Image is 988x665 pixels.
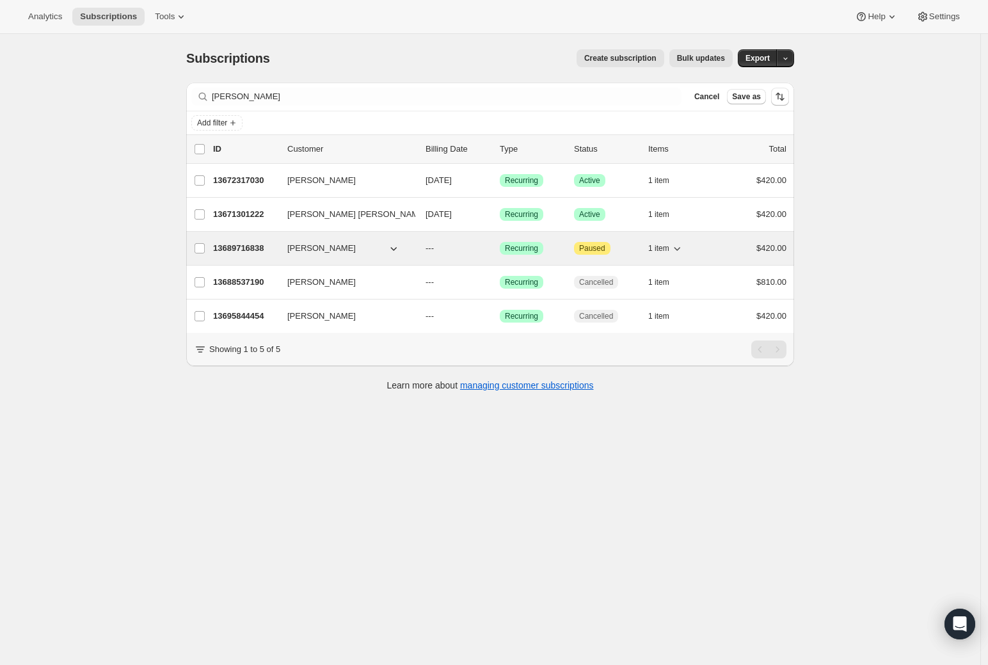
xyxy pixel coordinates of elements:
p: 13688537190 [213,276,277,289]
span: [PERSON_NAME] [287,174,356,187]
span: [PERSON_NAME] [PERSON_NAME] [287,208,426,221]
button: Create subscription [577,49,664,67]
span: Subscriptions [186,51,270,65]
span: Help [868,12,885,22]
p: Learn more about [387,379,594,392]
button: 1 item [648,172,683,189]
div: 13695844454[PERSON_NAME]---SuccessRecurringCancelled1 item$420.00 [213,307,786,325]
p: ID [213,143,277,156]
button: Export [738,49,777,67]
span: $420.00 [756,209,786,219]
span: Bulk updates [677,53,725,63]
button: Subscriptions [72,8,145,26]
p: 13672317030 [213,174,277,187]
button: [PERSON_NAME] [PERSON_NAME] [280,204,408,225]
p: Billing Date [426,143,490,156]
span: $420.00 [756,175,786,185]
button: Tools [147,8,195,26]
span: --- [426,311,434,321]
span: 1 item [648,311,669,321]
span: Subscriptions [80,12,137,22]
div: Open Intercom Messenger [944,609,975,639]
span: Tools [155,12,175,22]
span: 1 item [648,243,669,253]
button: [PERSON_NAME] [280,238,408,259]
span: Recurring [505,175,538,186]
div: 13671301222[PERSON_NAME] [PERSON_NAME][DATE]SuccessRecurringSuccessActive1 item$420.00 [213,205,786,223]
span: Active [579,175,600,186]
span: Add filter [197,118,227,128]
span: Analytics [28,12,62,22]
span: $810.00 [756,277,786,287]
span: Recurring [505,311,538,321]
span: [DATE] [426,175,452,185]
span: Export [745,53,770,63]
button: 1 item [648,273,683,291]
span: Paused [579,243,605,253]
nav: Pagination [751,341,786,358]
button: Sort the results [771,88,789,106]
input: Filter subscribers [212,88,681,106]
span: Save as [732,92,761,102]
span: $420.00 [756,311,786,321]
span: Recurring [505,277,538,287]
button: [PERSON_NAME] [280,272,408,292]
span: 1 item [648,175,669,186]
span: Active [579,209,600,220]
button: 1 item [648,239,683,257]
span: 1 item [648,209,669,220]
span: Cancelled [579,277,613,287]
span: Settings [929,12,960,22]
button: Bulk updates [669,49,733,67]
button: Settings [909,8,968,26]
button: 1 item [648,205,683,223]
div: 13689716838[PERSON_NAME]---SuccessRecurringAttentionPaused1 item$420.00 [213,239,786,257]
span: [PERSON_NAME] [287,276,356,289]
span: Recurring [505,209,538,220]
button: Help [847,8,905,26]
div: IDCustomerBilling DateTypeStatusItemsTotal [213,143,786,156]
span: [DATE] [426,209,452,219]
span: Recurring [505,243,538,253]
a: managing customer subscriptions [460,380,594,390]
button: [PERSON_NAME] [280,170,408,191]
span: --- [426,277,434,287]
span: [PERSON_NAME] [287,242,356,255]
span: Cancel [694,92,719,102]
button: 1 item [648,307,683,325]
span: Create subscription [584,53,657,63]
div: 13672317030[PERSON_NAME][DATE]SuccessRecurringSuccessActive1 item$420.00 [213,172,786,189]
p: Showing 1 to 5 of 5 [209,343,280,356]
button: Cancel [689,89,724,104]
p: Customer [287,143,415,156]
span: 1 item [648,277,669,287]
div: 13688537190[PERSON_NAME]---SuccessRecurringCancelled1 item$810.00 [213,273,786,291]
button: Analytics [20,8,70,26]
span: [PERSON_NAME] [287,310,356,323]
div: Type [500,143,564,156]
p: Total [769,143,786,156]
button: Add filter [191,115,243,131]
p: Status [574,143,638,156]
p: 13689716838 [213,242,277,255]
div: Items [648,143,712,156]
span: --- [426,243,434,253]
button: Save as [727,89,766,104]
span: Cancelled [579,311,613,321]
p: 13695844454 [213,310,277,323]
span: $420.00 [756,243,786,253]
p: 13671301222 [213,208,277,221]
button: [PERSON_NAME] [280,306,408,326]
